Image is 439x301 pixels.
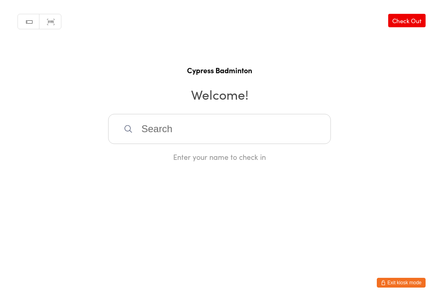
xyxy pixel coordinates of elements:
h1: Cypress Badminton [8,65,431,75]
a: Check Out [388,14,426,27]
button: Exit kiosk mode [377,278,426,288]
h2: Welcome! [8,85,431,103]
div: Enter your name to check in [108,152,331,162]
input: Search [108,114,331,144]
